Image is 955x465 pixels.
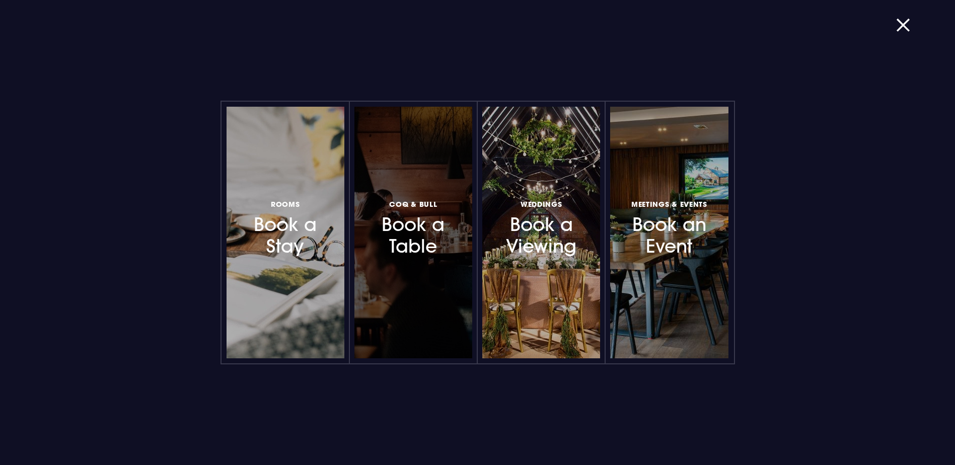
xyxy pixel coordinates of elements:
[389,199,437,209] span: Coq & Bull
[610,107,728,358] a: Meetings & EventsBook an Event
[370,197,457,257] h3: Book a Table
[271,199,300,209] span: Rooms
[521,199,562,209] span: Weddings
[625,197,713,257] h3: Book an Event
[631,199,707,209] span: Meetings & Events
[482,107,600,358] a: WeddingsBook a Viewing
[497,197,585,257] h3: Book a Viewing
[242,197,329,257] h3: Book a Stay
[227,107,344,358] a: RoomsBook a Stay
[354,107,472,358] a: Coq & BullBook a Table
